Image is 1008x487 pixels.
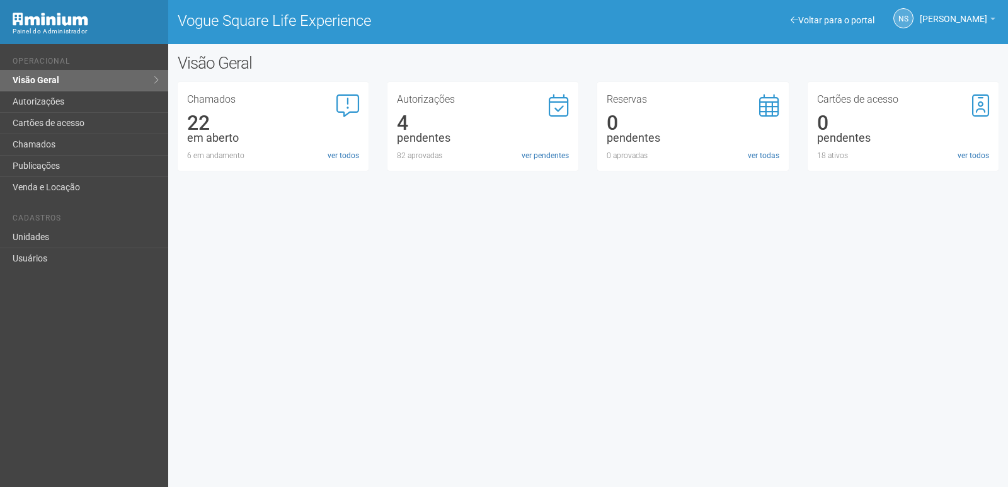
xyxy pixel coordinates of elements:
[817,117,989,129] div: 0
[187,95,359,105] h3: Chamados
[187,150,359,161] div: 6 em andamento
[817,95,989,105] h3: Cartões de acesso
[522,150,569,161] a: ver pendentes
[13,57,159,70] li: Operacional
[958,150,989,161] a: ver todos
[920,2,987,24] span: Nicolle Silva
[607,95,779,105] h3: Reservas
[13,13,88,26] img: Minium
[187,117,359,129] div: 22
[178,54,509,72] h2: Visão Geral
[328,150,359,161] a: ver todos
[13,26,159,37] div: Painel do Administrador
[607,150,779,161] div: 0 aprovadas
[920,16,995,26] a: [PERSON_NAME]
[791,15,874,25] a: Voltar para o portal
[893,8,913,28] a: NS
[187,132,359,144] div: em aberto
[607,117,779,129] div: 0
[607,132,779,144] div: pendentes
[178,13,579,29] h1: Vogue Square Life Experience
[817,150,989,161] div: 18 ativos
[397,95,569,105] h3: Autorizações
[748,150,779,161] a: ver todas
[13,214,159,227] li: Cadastros
[397,150,569,161] div: 82 aprovadas
[397,117,569,129] div: 4
[397,132,569,144] div: pendentes
[817,132,989,144] div: pendentes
